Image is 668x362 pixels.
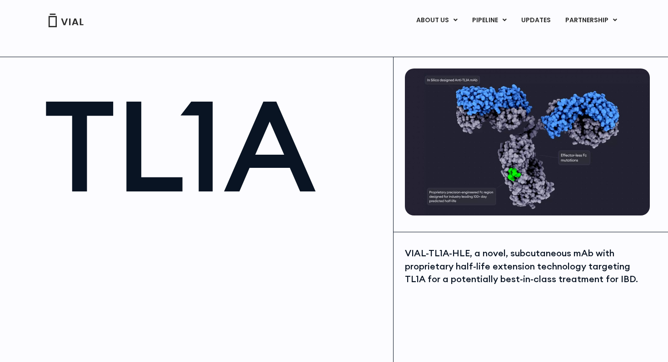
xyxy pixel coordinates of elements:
[44,82,384,209] h1: TL1A
[558,13,624,28] a: PARTNERSHIPMenu Toggle
[409,13,464,28] a: ABOUT USMenu Toggle
[48,14,84,27] img: Vial Logo
[514,13,558,28] a: UPDATES
[405,68,650,215] img: TL1A antibody diagram.
[405,247,648,286] div: VIAL-TL1A-HLE, a novel, subcutaneous mAb with proprietary half-life extension technology targetin...
[465,13,513,28] a: PIPELINEMenu Toggle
